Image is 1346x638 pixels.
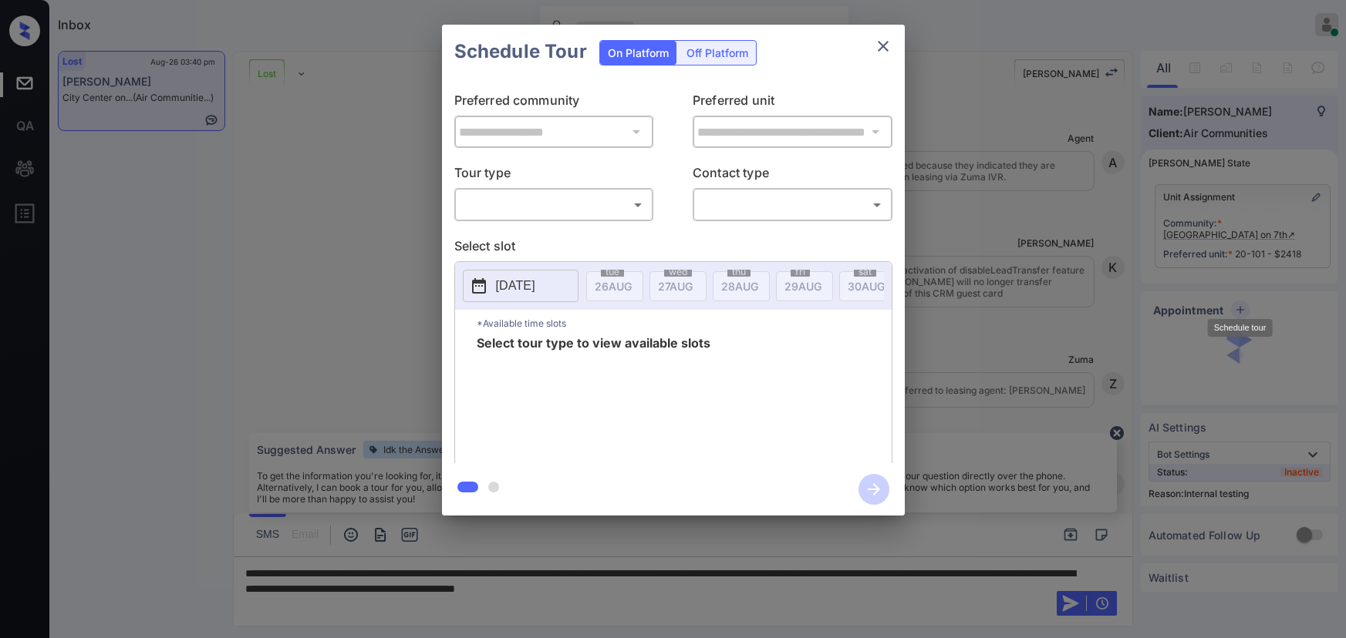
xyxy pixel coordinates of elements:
[454,91,654,116] p: Preferred community
[463,270,579,302] button: [DATE]
[442,25,599,79] h2: Schedule Tour
[454,237,892,261] p: Select slot
[868,31,899,62] button: close
[454,163,654,188] p: Tour type
[477,337,710,460] span: Select tour type to view available slots
[693,163,892,188] p: Contact type
[477,310,892,337] p: *Available time slots
[693,91,892,116] p: Preferred unit
[1208,319,1273,337] div: Schedule tour
[600,41,676,65] div: On Platform
[496,277,535,295] p: [DATE]
[679,41,756,65] div: Off Platform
